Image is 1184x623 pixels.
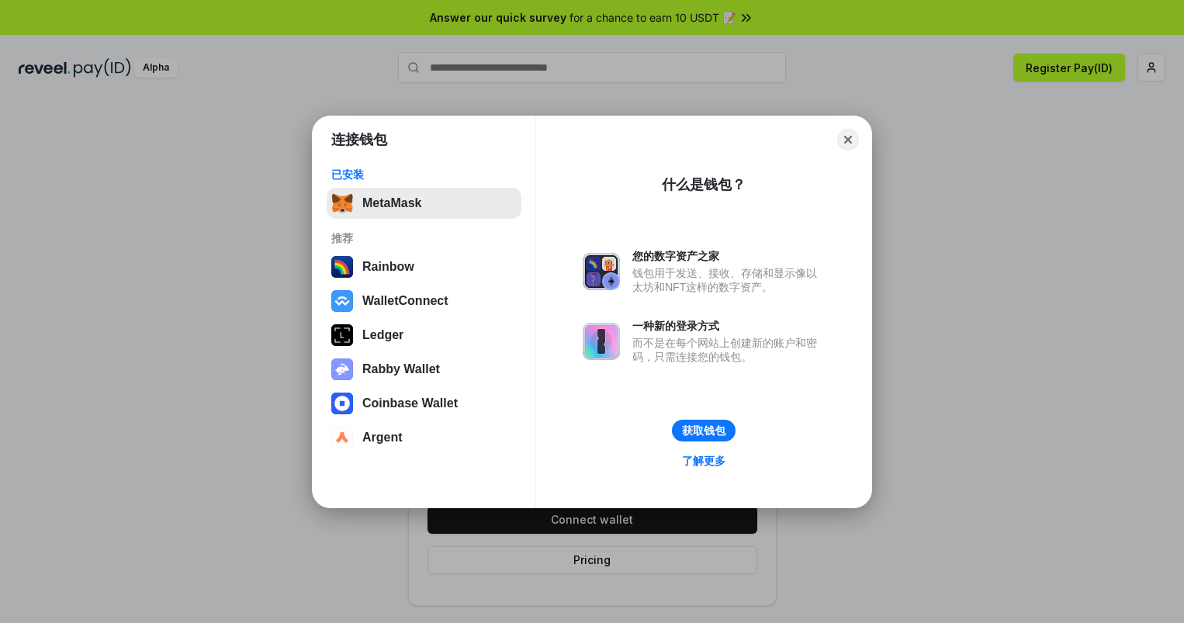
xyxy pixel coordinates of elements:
div: 获取钱包 [682,424,725,438]
button: 获取钱包 [672,420,736,441]
div: 推荐 [331,231,517,245]
div: 了解更多 [682,454,725,468]
div: Coinbase Wallet [362,396,458,410]
img: svg+xml,%3Csvg%20xmlns%3D%22http%3A%2F%2Fwww.w3.org%2F2000%2Fsvg%22%20fill%3D%22none%22%20viewBox... [583,323,620,360]
button: Ledger [327,320,521,351]
img: svg+xml,%3Csvg%20width%3D%2228%22%20height%3D%2228%22%20viewBox%3D%220%200%2028%2028%22%20fill%3D... [331,290,353,312]
button: Coinbase Wallet [327,388,521,419]
img: svg+xml,%3Csvg%20xmlns%3D%22http%3A%2F%2Fwww.w3.org%2F2000%2Fsvg%22%20fill%3D%22none%22%20viewBox... [331,358,353,380]
div: Rabby Wallet [362,362,440,376]
button: WalletConnect [327,286,521,317]
button: MetaMask [327,188,521,219]
button: Argent [327,422,521,453]
button: Rabby Wallet [327,354,521,385]
a: 了解更多 [673,451,735,471]
h1: 连接钱包 [331,130,387,149]
div: Rainbow [362,260,414,274]
img: svg+xml,%3Csvg%20width%3D%2228%22%20height%3D%2228%22%20viewBox%3D%220%200%2028%2028%22%20fill%3D... [331,393,353,414]
button: Close [837,129,859,151]
div: 钱包用于发送、接收、存储和显示像以太坊和NFT这样的数字资产。 [632,266,825,294]
div: 您的数字资产之家 [632,249,825,263]
button: Rainbow [327,251,521,282]
div: 什么是钱包？ [662,175,746,194]
img: svg+xml,%3Csvg%20fill%3D%22none%22%20height%3D%2233%22%20viewBox%3D%220%200%2035%2033%22%20width%... [331,192,353,214]
img: svg+xml,%3Csvg%20xmlns%3D%22http%3A%2F%2Fwww.w3.org%2F2000%2Fsvg%22%20fill%3D%22none%22%20viewBox... [583,253,620,290]
div: Argent [362,431,403,445]
img: svg+xml,%3Csvg%20width%3D%22120%22%20height%3D%22120%22%20viewBox%3D%220%200%20120%20120%22%20fil... [331,256,353,278]
div: 一种新的登录方式 [632,319,825,333]
div: WalletConnect [362,294,448,308]
div: 而不是在每个网站上创建新的账户和密码，只需连接您的钱包。 [632,336,825,364]
div: 已安装 [331,168,517,182]
div: Ledger [362,328,403,342]
img: svg+xml,%3Csvg%20xmlns%3D%22http%3A%2F%2Fwww.w3.org%2F2000%2Fsvg%22%20width%3D%2228%22%20height%3... [331,324,353,346]
img: svg+xml,%3Csvg%20width%3D%2228%22%20height%3D%2228%22%20viewBox%3D%220%200%2028%2028%22%20fill%3D... [331,427,353,448]
div: MetaMask [362,196,421,210]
